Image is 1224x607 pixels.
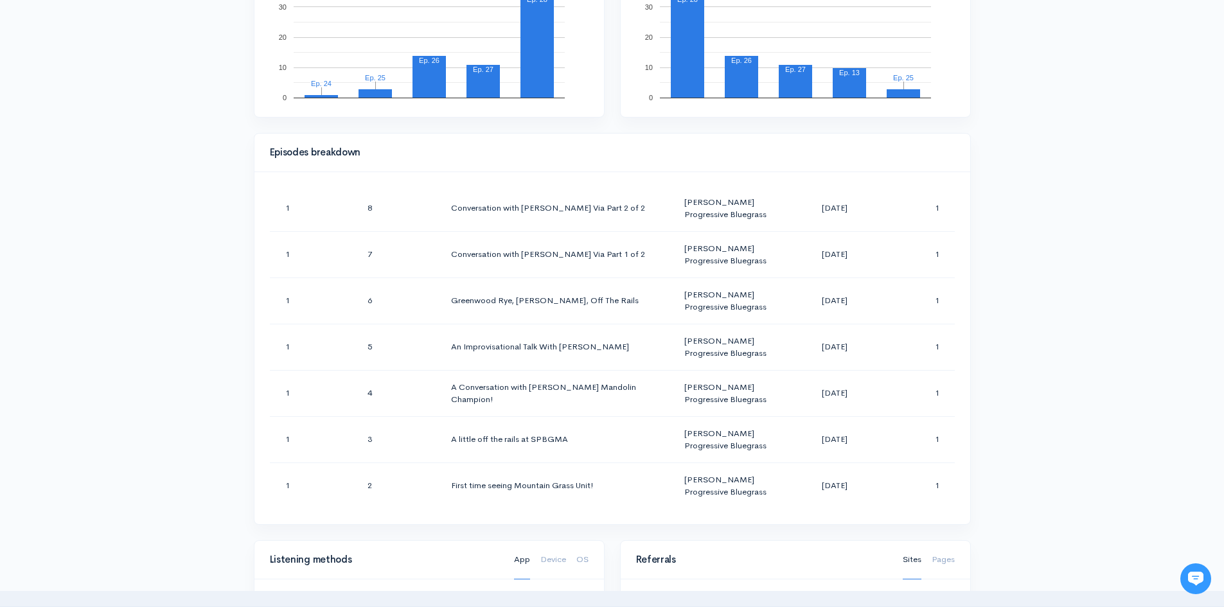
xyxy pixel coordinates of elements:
td: 1 [880,462,954,509]
button: New conversation [20,170,237,196]
td: 6 [357,277,441,324]
td: 1 [270,370,357,416]
td: 1 [270,231,357,277]
td: [DATE] [788,462,880,509]
td: [PERSON_NAME] Progressive Bluegrass [674,185,788,231]
td: 1 [270,324,357,370]
td: 1 [880,277,954,324]
td: 5 [357,324,441,370]
td: [PERSON_NAME] Progressive Bluegrass [674,370,788,416]
td: [DATE] [788,231,880,277]
td: [DATE] [788,324,880,370]
a: App [514,540,530,579]
h2: Just let us know if you need anything and we'll be happy to help! 🙂 [19,85,238,147]
a: Device [540,540,566,579]
td: 1 [270,277,357,324]
td: 7 [357,231,441,277]
td: [PERSON_NAME] Progressive Bluegrass [674,277,788,324]
text: Ep. 27 [473,66,493,73]
td: [DATE] [788,185,880,231]
a: OS [576,540,589,579]
td: 1 [880,185,954,231]
td: A Conversation with [PERSON_NAME] Mandolin Champion! [441,370,674,416]
td: 8 [357,185,441,231]
text: 0 [648,94,652,101]
text: 10 [278,64,286,71]
td: 1 [880,416,954,462]
text: Ep. 26 [731,57,752,64]
td: A little off the rails at SPBGMA [441,416,674,462]
text: 20 [278,33,286,41]
td: First time seeing Mountain Grass Unit! [441,462,674,509]
text: 0 [282,94,286,101]
td: Conversation with [PERSON_NAME] Via Part 1 of 2 [441,231,674,277]
td: 1 [880,324,954,370]
td: [PERSON_NAME] Progressive Bluegrass [674,324,788,370]
input: Search articles [37,242,229,267]
td: [DATE] [788,277,880,324]
text: Ep. 26 [419,57,439,64]
p: Find an answer quickly [17,220,240,236]
td: 1 [270,185,357,231]
a: Pages [932,540,955,579]
td: 1 [880,231,954,277]
text: 30 [644,3,652,10]
td: [DATE] [788,370,880,416]
td: [PERSON_NAME] Progressive Bluegrass [674,416,788,462]
text: Ep. 13 [839,69,860,76]
text: Ep. 25 [893,74,914,82]
text: Ep. 27 [785,66,806,73]
text: Ep. 25 [365,74,386,82]
text: 10 [644,64,652,71]
text: 30 [278,3,286,10]
text: Ep. 24 [311,80,332,87]
text: 20 [644,33,652,41]
td: 1 [880,370,954,416]
h1: Hi 👋 [19,62,238,83]
iframe: gist-messenger-bubble-iframe [1180,563,1211,594]
span: New conversation [83,178,154,188]
h4: Listening methods [270,554,499,565]
td: [PERSON_NAME] Progressive Bluegrass [674,231,788,277]
td: Greenwood Rye, [PERSON_NAME], Off The Rails [441,277,674,324]
td: An Improvisational Talk With [PERSON_NAME] [441,324,674,370]
td: 1 [270,416,357,462]
td: [PERSON_NAME] Progressive Bluegrass [674,462,788,509]
h4: Episodes breakdown [270,147,947,158]
td: [DATE] [788,416,880,462]
h4: Referrals [636,554,887,565]
td: 3 [357,416,441,462]
td: 4 [357,370,441,416]
td: 2 [357,462,441,509]
td: Conversation with [PERSON_NAME] Via Part 2 of 2 [441,185,674,231]
td: 1 [270,462,357,509]
a: Sites [903,540,921,579]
